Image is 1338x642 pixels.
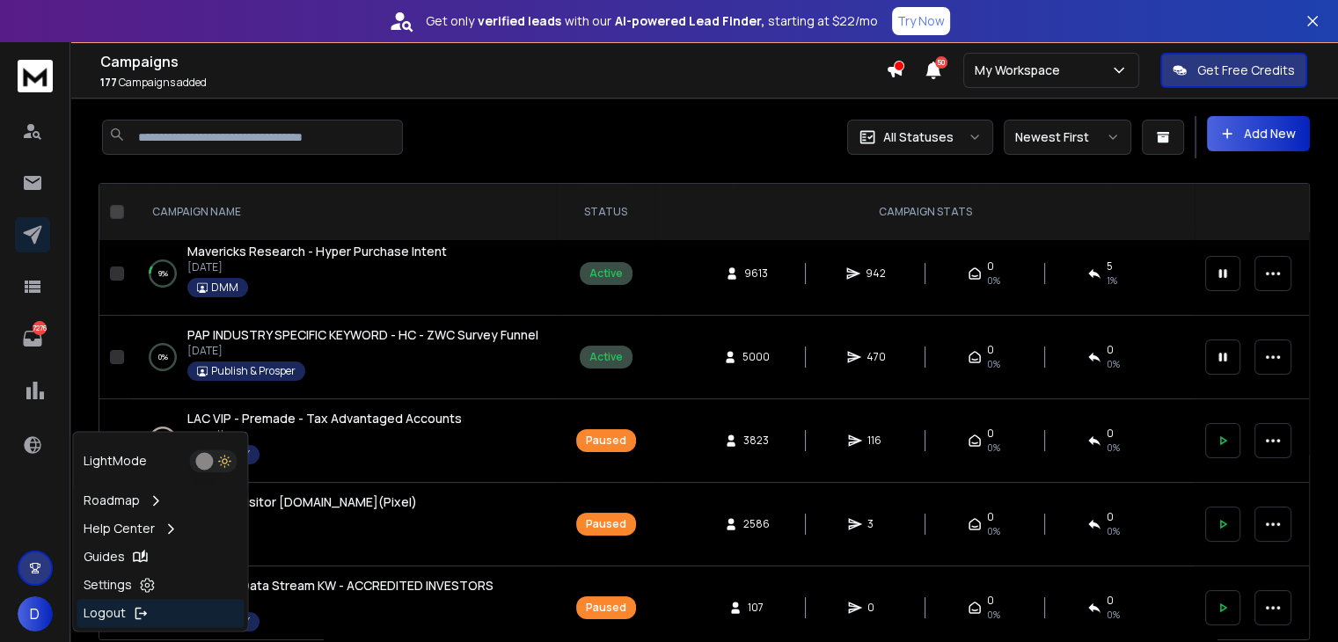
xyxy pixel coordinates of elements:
a: Website Visitor [DOMAIN_NAME](Pixel) [187,493,417,511]
div: Paused [586,517,626,531]
button: D [18,596,53,631]
span: 3 [867,517,885,531]
span: 9613 [744,266,768,281]
span: 0 % [1107,357,1120,371]
p: 7276 [33,321,47,335]
h1: Campaigns [100,51,886,72]
p: Get Free Credits [1197,62,1295,79]
span: 107 [748,601,765,615]
button: Add New [1207,116,1310,151]
p: Help Center [84,520,155,537]
span: 0 [987,594,994,608]
p: a month ago [187,427,462,441]
span: 116 [867,434,885,448]
p: Campaigns added [100,76,886,90]
span: 0 [987,259,994,274]
a: Guides [77,543,244,571]
span: 5000 [742,350,770,364]
td: 0%PAP INDUSTRY SPECIFIC KEYWORD - HC - ZWC Survey Funnel[DATE]Publish & Prosper [131,316,556,399]
span: 0 % [1107,441,1120,455]
span: 0% [987,608,1000,622]
span: 2586 [743,517,770,531]
p: Roadmap [84,492,140,509]
span: 50 [935,56,947,69]
span: 5 [1107,259,1113,274]
p: Publish & Prosper [211,364,296,378]
span: 0 [867,601,885,615]
a: Mavericks Research - Hyper Purchase Intent [187,243,447,260]
a: Legacy - Data Stream KW - ACCREDITED INVESTORS [187,577,494,595]
button: Get Free Credits [1160,53,1307,88]
p: All Statuses [883,128,954,146]
div: Paused [586,434,626,448]
span: 942 [866,266,886,281]
th: CAMPAIGN NAME [131,184,556,241]
span: 0 [1107,594,1114,608]
span: 0% [987,441,1000,455]
p: a month ago [187,595,494,609]
span: 0% [987,274,1000,288]
a: Settings [77,571,244,599]
p: 9 % [158,265,168,282]
a: Help Center [77,514,244,543]
span: Website Visitor [DOMAIN_NAME](Pixel) [187,493,417,510]
span: 0 [987,427,994,441]
p: a month ago [187,511,417,525]
p: Try Now [897,12,945,30]
a: 7276 [15,321,50,356]
span: 0 [1107,343,1114,357]
strong: AI-powered Lead Finder, [615,12,764,30]
p: Light Mode [84,452,147,470]
td: 0%LAC VIP - Premade - Tax Advantaged Accountsa month agoLEGACY [131,399,556,483]
span: 0 [1107,510,1114,524]
span: 0 [1107,427,1114,441]
strong: verified leads [478,12,561,30]
span: 0 % [1107,524,1120,538]
a: Roadmap [77,486,244,514]
span: LAC VIP - Premade - Tax Advantaged Accounts [187,410,462,427]
button: Try Now [892,7,950,35]
a: PAP INDUSTRY SPECIFIC KEYWORD - HC - ZWC Survey Funnel [187,326,538,344]
span: 0% [987,357,1000,371]
div: Active [589,350,623,364]
p: [DATE] [187,344,538,358]
span: 0 [987,510,994,524]
span: Legacy - Data Stream KW - ACCREDITED INVESTORS [187,577,494,594]
img: logo [18,60,53,92]
span: 1 % [1107,274,1117,288]
th: STATUS [556,184,655,241]
button: Newest First [1004,120,1131,155]
span: 470 [866,350,886,364]
th: CAMPAIGN STATS [655,184,1195,241]
p: Guides [84,548,125,565]
p: [DATE] [187,260,447,274]
span: 0% [1107,608,1120,622]
p: Get only with our starting at $22/mo [426,12,878,30]
span: PAP INDUSTRY SPECIFIC KEYWORD - HC - ZWC Survey Funnel [187,326,538,343]
span: 177 [100,75,117,90]
span: 0% [987,524,1000,538]
td: 9%Mavericks Research - Hyper Purchase Intent[DATE]DMM [131,232,556,316]
div: Active [589,266,623,281]
p: Settings [84,576,132,594]
a: LAC VIP - Premade - Tax Advantaged Accounts [187,410,462,427]
p: Logout [84,604,126,622]
p: My Workspace [975,62,1067,79]
p: DMM [211,281,238,295]
div: Paused [586,601,626,615]
p: 0 % [158,348,168,366]
td: 0%Website Visitor [DOMAIN_NAME](Pixel)a month agoDMM [131,483,556,566]
span: 0 [987,343,994,357]
span: 3823 [743,434,769,448]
